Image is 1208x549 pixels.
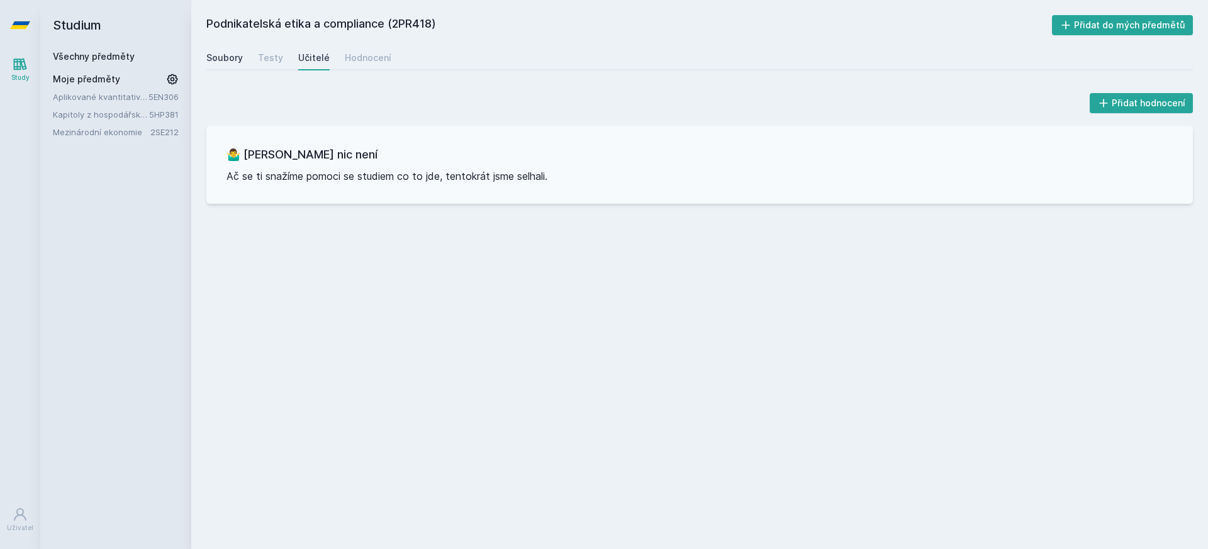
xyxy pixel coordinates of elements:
[226,169,1173,184] p: Ač se ti snažíme pomoci se studiem co to jde, tentokrát jsme selhali.
[149,109,179,119] a: 5HP381
[53,108,149,121] a: Kapitoly z hospodářské politiky
[1052,15,1194,35] button: Přidat do mých předmětů
[258,52,283,64] div: Testy
[53,91,148,103] a: Aplikované kvantitativní metody I
[258,45,283,70] a: Testy
[345,52,391,64] div: Hodnocení
[53,51,135,62] a: Všechny předměty
[1090,93,1194,113] button: Přidat hodnocení
[206,52,243,64] div: Soubory
[150,127,179,137] a: 2SE212
[298,45,330,70] a: Učitelé
[206,45,243,70] a: Soubory
[11,73,30,82] div: Study
[53,73,120,86] span: Moje předměty
[298,52,330,64] div: Učitelé
[226,146,1173,164] h3: 🤷‍♂️ [PERSON_NAME] nic není
[3,50,38,89] a: Study
[53,126,150,138] a: Mezinárodní ekonomie
[3,501,38,539] a: Uživatel
[345,45,391,70] a: Hodnocení
[206,15,1052,35] h2: Podnikatelská etika a compliance (2PR418)
[148,92,179,102] a: 5EN306
[7,523,33,533] div: Uživatel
